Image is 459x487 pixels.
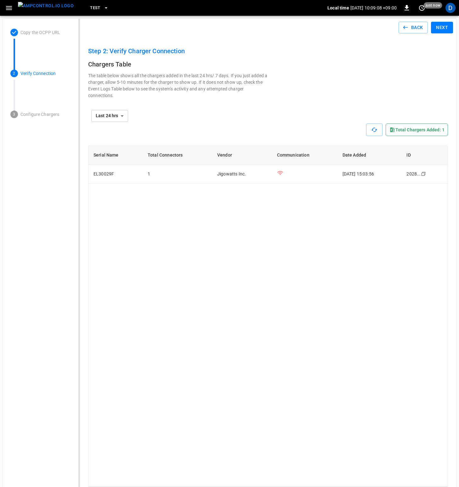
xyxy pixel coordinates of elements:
div: profile-icon [445,3,456,13]
p: Copy the OCPP URL [20,29,71,36]
td: EL30029F [88,165,143,184]
p: Local time [327,5,349,11]
th: Vendor [212,146,272,165]
span: Test [90,4,100,12]
button: Test [88,2,111,14]
button: set refresh interval [417,3,427,13]
p: Configure Chargers [20,111,71,118]
p: [DATE] 10:09:08 +09:00 [350,5,397,11]
span: just now [424,2,442,9]
text: 3 [13,112,15,117]
th: Serial Name [88,146,143,165]
h6: Chargers Table [88,59,448,69]
div: Last 24 hrs [91,110,128,122]
p: Verify Connection [20,70,71,77]
td: [DATE] 15:03:56 [337,165,402,184]
div: 2028 ... [406,171,421,177]
th: Communication [272,146,337,165]
th: Total Connectors [143,146,212,165]
h6: Step 2: Verify Charger Connection [88,46,448,56]
p: The table below shows all the chargers added in the last 24 hrs/ 7 days. If you just added a char... [88,72,268,99]
img: ampcontrol.io logo [18,2,74,10]
td: Jigowatts Inc. [212,165,272,184]
button: Back [399,22,428,33]
div: copy [421,170,427,177]
th: Date Added [337,146,402,165]
button: Next [431,22,453,33]
th: ID [401,146,448,165]
td: 1 [143,165,212,184]
table: charger table [88,146,448,184]
text: 2 [13,71,15,76]
div: Total chargers added: 1 [386,123,448,136]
